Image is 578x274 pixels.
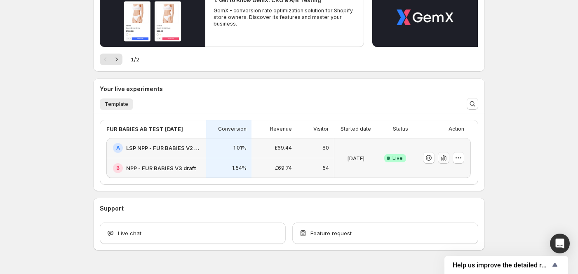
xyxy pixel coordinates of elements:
[105,101,128,108] span: Template
[341,126,371,132] p: Started date
[111,54,122,65] button: Next
[100,85,163,93] h3: Your live experiments
[126,144,201,152] h2: LSP NPP - FUR BABIES V2 75 ACTIONS *LIVE PAGE LATEST*
[322,165,329,171] p: 54
[550,234,570,253] div: Open Intercom Messenger
[232,165,247,171] p: 1.54%
[393,126,408,132] p: Status
[310,229,352,237] span: Feature request
[275,165,292,171] p: £69.74
[449,126,464,132] p: Action
[100,204,124,213] h3: Support
[116,165,120,171] h2: B
[322,145,329,151] p: 80
[116,145,120,151] h2: A
[126,164,196,172] h2: NPP - FUR BABIES V3 draft
[313,126,329,132] p: Visitor
[270,126,292,132] p: Revenue
[131,55,139,63] span: 1 / 2
[347,154,364,162] p: [DATE]
[233,145,247,151] p: 1.01%
[118,229,141,237] span: Live chat
[106,125,183,133] p: FUR BABIES AB TEST [DATE]
[453,260,560,270] button: Show survey - Help us improve the detailed report for A/B campaigns
[100,54,122,65] nav: Pagination
[453,261,550,269] span: Help us improve the detailed report for A/B campaigns
[214,7,355,27] p: GemX - conversion rate optimization solution for Shopify store owners. Discover its features and ...
[467,98,478,110] button: Search and filter results
[275,145,292,151] p: £69.44
[218,126,247,132] p: Conversion
[392,155,403,162] span: Live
